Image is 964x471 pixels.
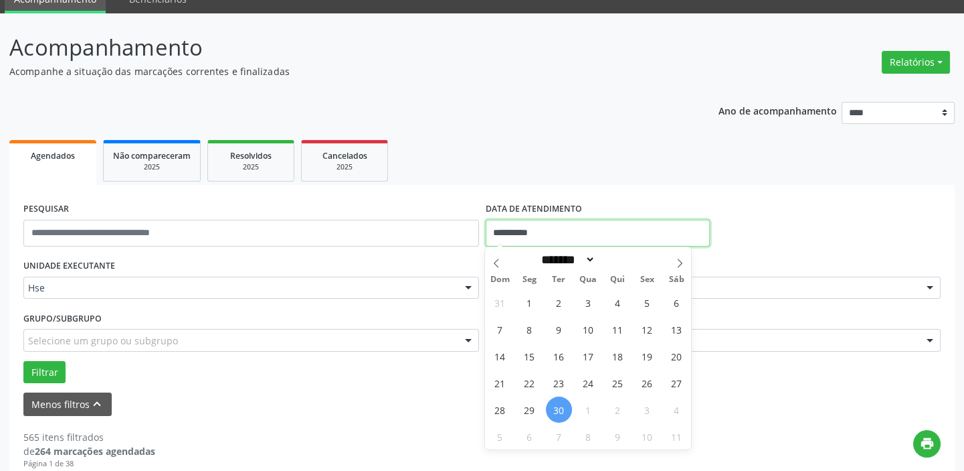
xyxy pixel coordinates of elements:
span: Setembro 23, 2025 [546,370,572,396]
span: Agosto 31, 2025 [487,289,513,316]
span: Setembro 22, 2025 [516,370,543,396]
strong: 264 marcações agendadas [35,445,155,458]
span: Setembro 19, 2025 [634,343,660,369]
div: 565 itens filtrados [23,430,155,444]
span: Setembro 3, 2025 [575,289,601,316]
span: Setembro 12, 2025 [634,316,660,342]
span: Agendados [31,150,75,161]
span: Ter [544,275,573,284]
span: Setembro 13, 2025 [664,316,690,342]
span: Setembro 5, 2025 [634,289,660,316]
div: 2025 [113,162,191,172]
span: Setembro 15, 2025 [516,343,543,369]
span: Dom [485,275,514,284]
p: Acompanhe a situação das marcações correntes e finalizadas [9,64,671,78]
span: Setembro 6, 2025 [664,289,690,316]
span: Setembro 28, 2025 [487,397,513,423]
label: UNIDADE EXECUTANTE [23,256,115,277]
i: print [920,436,935,451]
span: Setembro 10, 2025 [575,316,601,342]
div: 2025 [311,162,378,172]
span: Outubro 1, 2025 [575,397,601,423]
span: Setembro 16, 2025 [546,343,572,369]
input: Year [595,253,640,267]
span: Setembro 25, 2025 [605,370,631,396]
span: Setembro 8, 2025 [516,316,543,342]
label: PESQUISAR [23,199,69,220]
span: Setembro 27, 2025 [664,370,690,396]
span: Resolvidos [230,150,272,161]
span: Cancelados [322,150,367,161]
span: Setembro 24, 2025 [575,370,601,396]
span: Outubro 6, 2025 [516,423,543,450]
span: Setembro 2, 2025 [546,289,572,316]
span: Setembro 4, 2025 [605,289,631,316]
div: 2025 [217,162,284,172]
i: keyboard_arrow_up [90,397,104,411]
p: Ano de acompanhamento [718,102,837,119]
button: Relatórios [882,51,950,74]
span: Outubro 3, 2025 [634,397,660,423]
span: Todos os profissionais [490,281,914,295]
label: Grupo/Subgrupo [23,308,102,329]
span: Sáb [662,275,691,284]
div: Página 1 de 38 [23,458,155,470]
span: Não compareceram [113,150,191,161]
span: Setembro 18, 2025 [605,343,631,369]
label: DATA DE ATENDIMENTO [486,199,582,220]
button: Filtrar [23,361,66,384]
span: Setembro 14, 2025 [487,343,513,369]
span: Setembro 21, 2025 [487,370,513,396]
span: Setembro 29, 2025 [516,397,543,423]
span: Outubro 11, 2025 [664,423,690,450]
span: Outubro 5, 2025 [487,423,513,450]
span: Setembro 17, 2025 [575,343,601,369]
span: Selecione um grupo ou subgrupo [28,334,178,348]
span: Setembro 1, 2025 [516,289,543,316]
button: Menos filtroskeyboard_arrow_up [23,393,112,416]
span: Sex [632,275,662,284]
span: Setembro 20, 2025 [664,343,690,369]
button: print [913,430,941,458]
span: Setembro 30, 2025 [546,397,572,423]
select: Month [537,253,596,267]
span: Setembro 11, 2025 [605,316,631,342]
span: Outubro 8, 2025 [575,423,601,450]
span: Qui [603,275,632,284]
div: de [23,444,155,458]
span: Outubro 7, 2025 [546,423,572,450]
p: Acompanhamento [9,31,671,64]
span: Outubro 4, 2025 [664,397,690,423]
span: Outubro 2, 2025 [605,397,631,423]
span: Hse [28,281,452,295]
span: Outubro 10, 2025 [634,423,660,450]
span: Qua [573,275,603,284]
span: Setembro 26, 2025 [634,370,660,396]
span: Seg [514,275,544,284]
span: Setembro 9, 2025 [546,316,572,342]
span: Outubro 9, 2025 [605,423,631,450]
span: Setembro 7, 2025 [487,316,513,342]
